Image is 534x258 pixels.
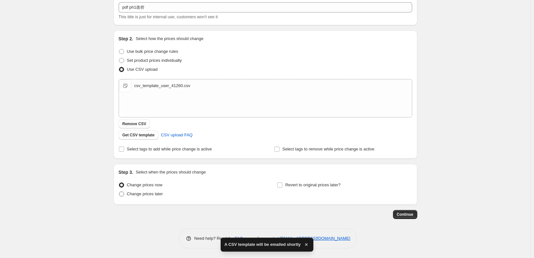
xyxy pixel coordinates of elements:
span: Need help? Read the [194,236,235,241]
span: Select tags to remove while price change is active [282,147,374,151]
div: csv_template_user_41260.csv [134,83,191,89]
a: [EMAIL_ADDRESS][DOMAIN_NAME] [280,236,350,241]
span: Remove CSV [122,121,146,126]
span: Continue [397,212,413,217]
span: A CSV template will be emailed shortly [224,241,301,248]
span: Use bulk price change rules [127,49,178,54]
span: Use CSV upload [127,67,158,72]
h2: Step 3. [119,169,133,175]
span: Select tags to add while price change is active [127,147,212,151]
a: CSV upload FAQ [157,130,196,140]
button: Get CSV template [119,131,159,140]
span: Change prices now [127,182,162,187]
span: Revert to original prices later? [285,182,341,187]
span: or email support at [243,236,280,241]
p: Select how the prices should change [136,36,203,42]
h2: Step 2. [119,36,133,42]
span: Change prices later [127,191,163,196]
input: 30% off holiday sale [119,2,412,12]
span: CSV upload FAQ [161,132,192,138]
p: Select when the prices should change [136,169,206,175]
span: Get CSV template [122,133,155,138]
button: Remove CSV [119,119,150,128]
span: Set product prices individually [127,58,182,63]
button: Continue [393,210,417,219]
span: This title is just for internal use, customers won't see it [119,14,218,19]
a: FAQ [235,236,243,241]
